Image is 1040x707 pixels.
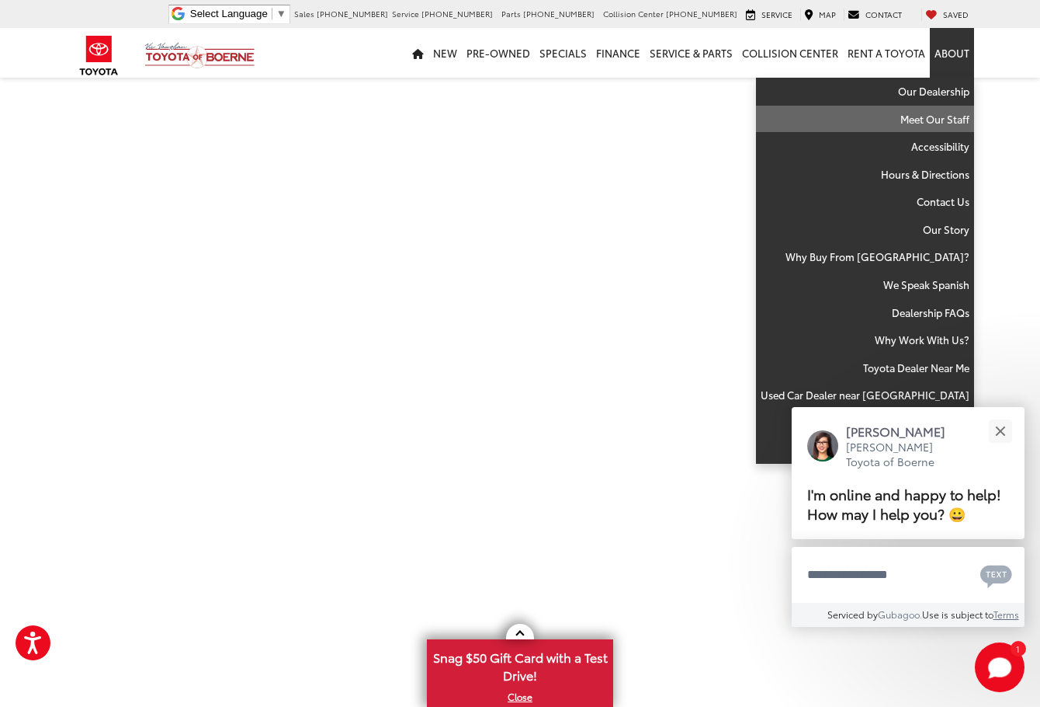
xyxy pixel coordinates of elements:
a: Map [800,9,840,21]
span: [PHONE_NUMBER] [317,8,388,19]
a: Our Dealership [756,78,974,106]
a: Finance [591,28,645,78]
button: Chat with SMS [976,557,1017,592]
span: ​ [272,8,272,19]
span: [PHONE_NUMBER] [421,8,493,19]
svg: Text [980,563,1012,588]
a: Meet Our Staff [756,106,974,134]
span: Saved [943,9,969,20]
img: Toyota [70,30,128,81]
a: We Speak Spanish [756,271,974,299]
button: Toggle Chat Window [975,643,1024,692]
a: Home [407,28,428,78]
a: Why Buy From [GEOGRAPHIC_DATA]? [756,243,974,271]
a: Dealership FAQs [756,299,974,327]
span: Select Language [190,8,268,19]
a: Rent a Toyota [843,28,930,78]
a: Contact Us [756,188,974,216]
span: Parts [501,8,521,19]
a: Terms [993,608,1019,621]
span: Service [392,8,419,19]
a: Contact [844,9,906,21]
a: Accessibility: Opens in a new tab [756,133,974,161]
a: Why Work With Us? [756,326,974,354]
svg: Start Chat [975,643,1024,692]
span: Sales [294,8,314,19]
span: I'm online and happy to help! How may I help you? 😀 [807,484,1001,524]
a: Pre-Owned [462,28,535,78]
button: Close [983,415,1017,448]
a: Used Car Dealer near [GEOGRAPHIC_DATA] [756,381,974,409]
a: My Saved Vehicles [921,9,972,21]
a: Our Story [756,216,974,244]
div: Close[PERSON_NAME][PERSON_NAME] Toyota of BoerneI'm online and happy to help! How may I help you?... [792,407,1024,627]
a: Gubagoo. [878,608,922,621]
span: [PHONE_NUMBER] [523,8,595,19]
span: Map [819,9,836,20]
img: Vic Vaughan Toyota of Boerne [144,42,255,69]
a: Collision Center [737,28,843,78]
textarea: Type your message [792,547,1024,603]
span: Service [761,9,792,20]
a: Select Language​ [190,8,286,19]
a: Hours & Directions [756,161,974,189]
p: [PERSON_NAME] [846,423,961,440]
span: Contact [865,9,902,20]
span: Use is subject to [922,608,993,621]
a: Service [742,9,796,21]
span: 1 [1016,645,1020,652]
span: Snag $50 Gift Card with a Test Drive! [428,641,612,688]
a: Service & Parts: Opens in a new tab [645,28,737,78]
span: Serviced by [827,608,878,621]
a: New [428,28,462,78]
span: ▼ [276,8,286,19]
a: About [930,28,974,78]
a: Toyota Dealer Near Me [756,354,974,382]
span: [PHONE_NUMBER] [666,8,737,19]
span: Collision Center [603,8,664,19]
a: Our Blog [756,409,974,437]
a: Specials [535,28,591,78]
a: Careers [756,437,974,464]
p: [PERSON_NAME] Toyota of Boerne [846,440,961,470]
